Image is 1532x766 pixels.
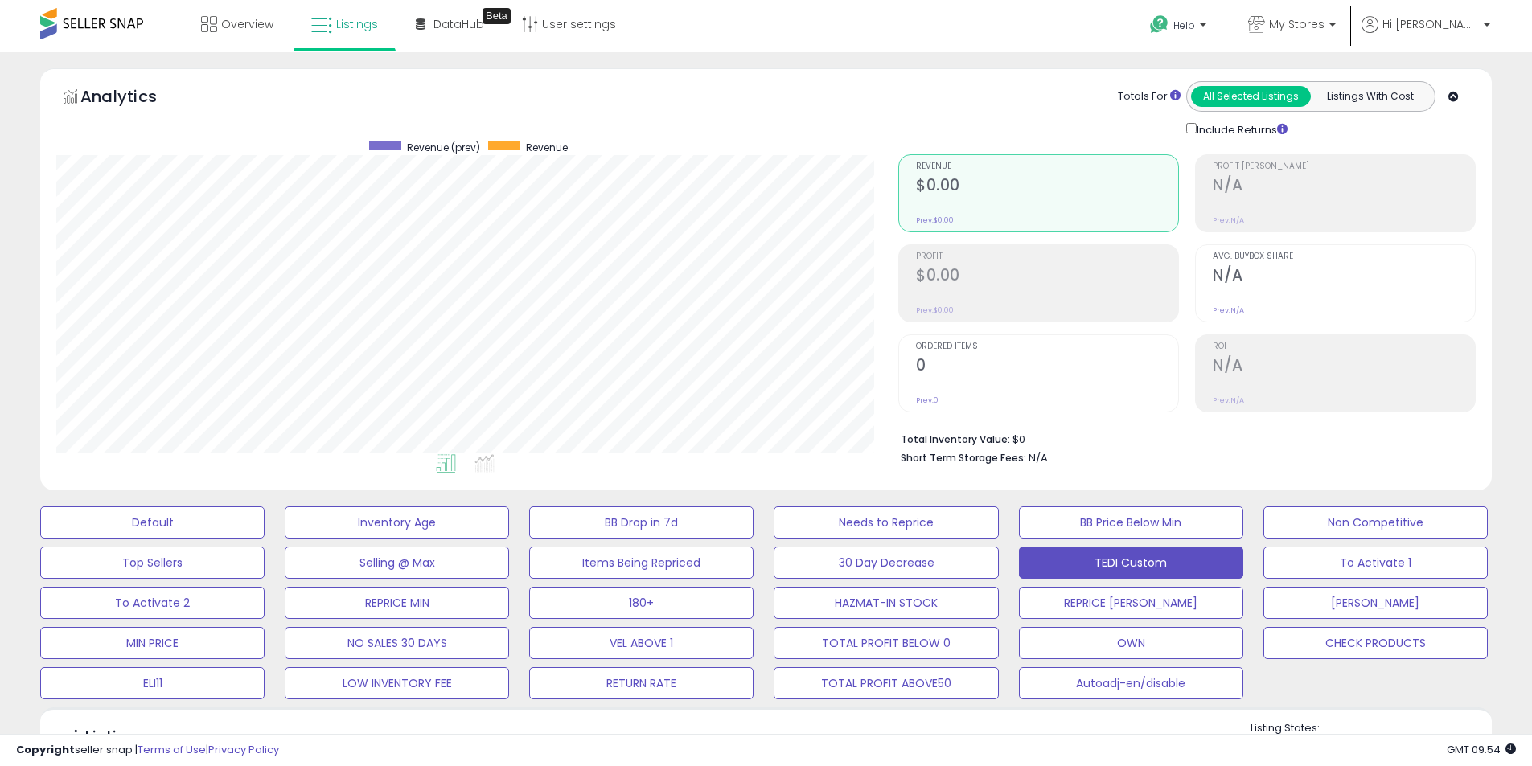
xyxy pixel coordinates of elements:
span: Ordered Items [916,342,1178,351]
h2: N/A [1213,356,1475,378]
small: Prev: $0.00 [916,215,954,225]
i: Get Help [1149,14,1169,35]
small: Prev: N/A [1213,215,1244,225]
button: 30 Day Decrease [774,547,998,579]
button: REPRICE [PERSON_NAME] [1019,587,1243,619]
span: DataHub [433,16,484,32]
button: TEDI Custom [1019,547,1243,579]
h5: Listings [85,727,147,749]
button: All Selected Listings [1191,86,1311,107]
a: Privacy Policy [208,742,279,757]
span: 2025-09-11 09:54 GMT [1447,742,1516,757]
h2: $0.00 [916,266,1178,288]
span: Revenue [916,162,1178,171]
button: TOTAL PROFIT BELOW 0 [774,627,998,659]
span: Profit [916,252,1178,261]
span: Help [1173,18,1195,32]
button: Autoadj-en/disable [1019,667,1243,699]
a: Help [1137,2,1222,52]
span: ROI [1213,342,1475,351]
p: Listing States: [1251,721,1492,736]
button: MIN PRICE [40,627,265,659]
span: Overview [221,16,273,32]
button: NO SALES 30 DAYS [285,627,509,659]
h2: N/A [1213,266,1475,288]
button: Needs to Reprice [774,506,998,539]
h2: $0.00 [916,176,1178,198]
button: [PERSON_NAME] [1263,587,1488,619]
small: Prev: N/A [1213,395,1244,405]
span: Profit [PERSON_NAME] [1213,162,1475,171]
button: To Activate 2 [40,587,265,619]
button: Non Competitive [1263,506,1488,539]
button: LOW INVENTORY FEE [285,667,509,699]
h2: N/A [1213,176,1475,198]
button: CHECK PRODUCTS [1263,627,1488,659]
button: Top Sellers [40,547,265,579]
button: To Activate 1 [1263,547,1488,579]
strong: Copyright [16,742,75,757]
span: Hi [PERSON_NAME] [1382,16,1479,32]
button: Items Being Repriced [529,547,754,579]
div: Totals For [1118,89,1181,104]
div: Include Returns [1174,120,1307,138]
div: Tooltip anchor [483,8,511,24]
button: TOTAL PROFIT ABOVE50 [774,667,998,699]
small: Prev: N/A [1213,305,1244,315]
span: Revenue (prev) [407,141,480,154]
span: N/A [1029,450,1048,465]
li: $0 [901,428,1464,448]
button: RETURN RATE [529,667,754,699]
b: Total Inventory Value: [901,432,1010,446]
button: BB Price Below Min [1019,506,1243,539]
button: HAZMAT-IN STOCK [774,587,998,619]
button: VEL ABOVE 1 [529,627,754,659]
button: Default [40,506,265,539]
span: Listings [336,16,378,32]
button: Selling @ Max [285,547,509,579]
button: BB Drop in 7d [529,506,754,539]
h2: 0 [916,356,1178,378]
button: ELI11 [40,667,265,699]
button: REPRICE MIN [285,587,509,619]
b: Short Term Storage Fees: [901,451,1026,465]
a: Hi [PERSON_NAME] [1362,16,1490,52]
small: Prev: 0 [916,395,939,405]
button: OWN [1019,627,1243,659]
a: Terms of Use [138,742,206,757]
span: Avg. Buybox Share [1213,252,1475,261]
button: 180+ [529,587,754,619]
span: My Stores [1269,16,1325,32]
small: Prev: $0.00 [916,305,954,315]
button: Inventory Age [285,506,509,539]
h5: Analytics [80,85,188,112]
div: seller snap | | [16,743,279,758]
span: Revenue [526,141,568,154]
button: Listings With Cost [1310,86,1430,107]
